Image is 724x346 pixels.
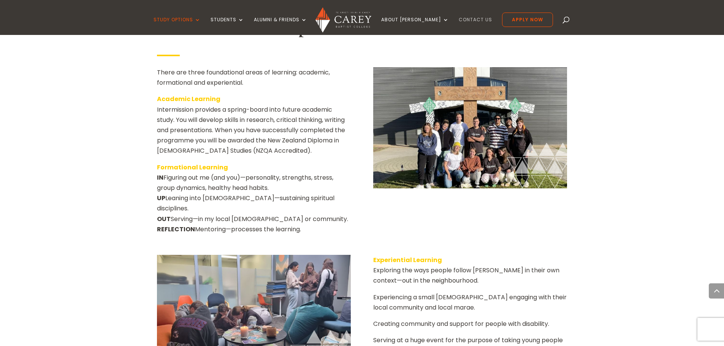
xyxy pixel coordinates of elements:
p: Experiencing a small [DEMOGRAPHIC_DATA] engaging with their local community and local marae. [373,292,567,319]
strong: Experiential Learning [373,256,442,264]
a: Contact Us [459,17,492,35]
a: Alumni & Friends [254,17,307,35]
div: There are three foundational areas of learning: academic, formational and experiential. [157,67,351,234]
p: Creating community and support for people with disability. [373,319,567,335]
p: Figuring out me (and you)—personality, strengths, stress, group dynamics, healthy head habits. Le... [157,162,351,234]
a: Apply Now [502,13,553,27]
strong: OUT [157,215,171,223]
img: Intermission at EC2024 [373,67,567,188]
p: Exploring the ways people follow [PERSON_NAME] in their own context—out in the neighbourhood. [373,255,567,292]
strong: UP [157,194,165,202]
a: Students [211,17,244,35]
strong: REFLECTION [157,225,195,234]
strong: Academic Learning [157,95,220,103]
img: Carey Baptist College [315,7,371,33]
p: Intermission provides a spring-board into future academic study. You will develop skills in resea... [157,94,351,162]
a: Study Options [154,17,201,35]
strong: Formational Learning [157,163,228,172]
a: About [PERSON_NAME] [381,17,449,35]
strong: IN [157,173,163,182]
